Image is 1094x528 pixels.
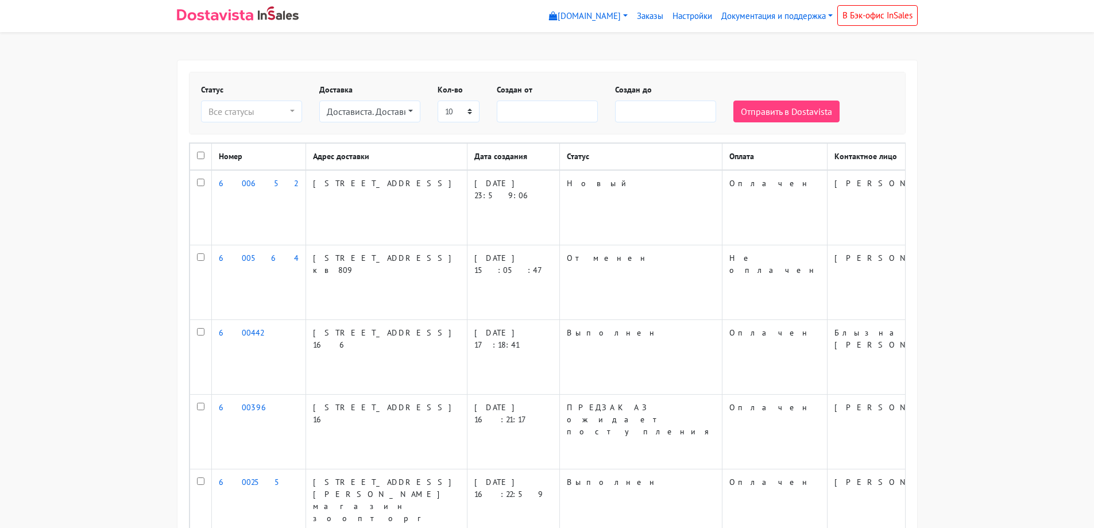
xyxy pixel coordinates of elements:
[211,144,306,171] th: Номер
[544,5,632,28] a: [DOMAIN_NAME]
[827,245,977,320] td: [PERSON_NAME]
[201,101,302,122] button: Все статусы
[219,327,264,338] a: 600442
[722,144,827,171] th: Оплата
[467,170,559,245] td: [DATE] 23:59:06
[559,320,722,395] td: Выполнен
[258,6,299,20] img: InSales
[497,84,532,96] label: Создан от
[467,395,559,469] td: [DATE] 16:21:17
[306,170,467,245] td: [STREET_ADDRESS]
[327,105,406,118] div: Достависта. Доставка день в день В пределах КАД.
[219,178,297,188] a: 600652
[827,395,977,469] td: [PERSON_NAME]
[722,170,827,245] td: Оплачен
[219,477,295,487] a: 600255
[559,395,722,469] td: ПРЕДЗАКАЗ ожидает поступления
[559,245,722,320] td: Отменен
[306,395,467,469] td: [STREET_ADDRESS] 16
[827,144,977,171] th: Контактное лицо
[837,5,918,26] a: В Бэк-офис InSales
[615,84,652,96] label: Создан до
[306,245,467,320] td: [STREET_ADDRESS] кв809
[219,253,299,263] a: 600564
[306,144,467,171] th: Адрес доставки
[219,402,284,413] a: 600396
[438,84,463,96] label: Кол-во
[722,245,827,320] td: Не оплачен
[467,144,559,171] th: Дата создания
[319,84,353,96] label: Доставка
[319,101,420,122] button: Достависта. Доставка день в день В пределах КАД.
[827,170,977,245] td: [PERSON_NAME]
[733,101,840,122] button: Отправить в Dostavista
[827,320,977,395] td: Блызна [PERSON_NAME]
[306,320,467,395] td: [STREET_ADDRESS] 166
[559,144,722,171] th: Статус
[467,320,559,395] td: [DATE] 17:18:41
[668,5,717,28] a: Настройки
[467,245,559,320] td: [DATE] 15:05:47
[717,5,837,28] a: Документация и поддержка
[177,9,253,21] img: Dostavista - срочная курьерская служба доставки
[208,105,288,118] div: Все статусы
[559,170,722,245] td: Новый
[722,320,827,395] td: Оплачен
[632,5,668,28] a: Заказы
[722,395,827,469] td: Оплачен
[201,84,223,96] label: Статус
